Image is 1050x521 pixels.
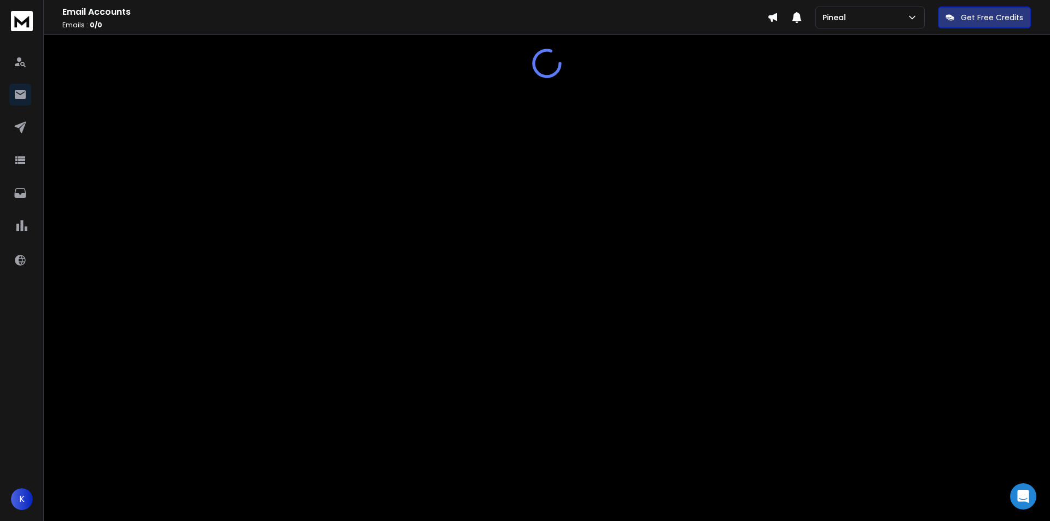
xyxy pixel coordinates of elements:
h1: Email Accounts [62,5,767,19]
button: K [11,488,33,510]
p: Pineal [822,12,850,23]
div: Open Intercom Messenger [1010,483,1036,510]
button: Get Free Credits [938,7,1031,28]
p: Emails : [62,21,767,30]
img: logo [11,11,33,31]
span: 0 / 0 [90,20,102,30]
p: Get Free Credits [961,12,1023,23]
